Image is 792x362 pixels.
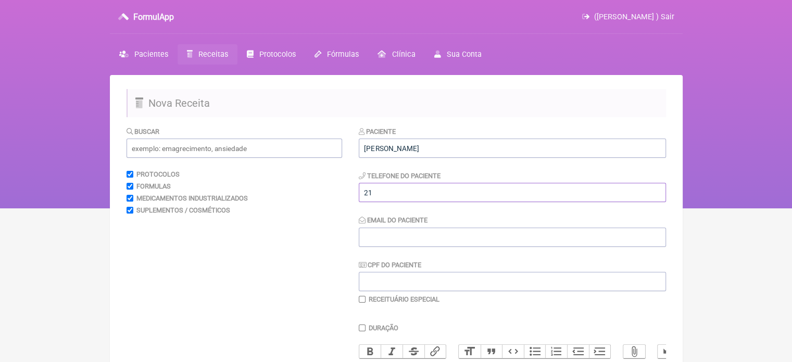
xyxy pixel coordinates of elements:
[368,44,424,65] a: Clínica
[127,128,160,135] label: Buscar
[259,50,296,59] span: Protocolos
[502,345,524,358] button: Code
[582,13,674,21] a: ([PERSON_NAME] ) Sair
[359,128,396,135] label: Paciente
[136,194,248,202] label: Medicamentos Industrializados
[447,50,482,59] span: Sua Conta
[134,50,168,59] span: Pacientes
[545,345,567,358] button: Numbers
[459,345,481,358] button: Heading
[136,170,180,178] label: Protocolos
[127,89,666,117] h2: Nova Receita
[381,345,403,358] button: Italic
[133,12,174,22] h3: FormulApp
[359,216,428,224] label: Email do Paciente
[658,345,680,358] button: Undo
[481,345,502,358] button: Quote
[136,182,171,190] label: Formulas
[110,44,178,65] a: Pacientes
[623,345,645,358] button: Attach Files
[594,13,674,21] span: ([PERSON_NAME] ) Sair
[567,345,589,358] button: Decrease Level
[327,50,359,59] span: Fórmulas
[392,50,415,59] span: Clínica
[424,44,491,65] a: Sua Conta
[198,50,228,59] span: Receitas
[524,345,546,358] button: Bullets
[424,345,446,358] button: Link
[127,139,342,158] input: exemplo: emagrecimento, ansiedade
[178,44,237,65] a: Receitas
[305,44,368,65] a: Fórmulas
[369,324,398,332] label: Duração
[136,206,230,214] label: Suplementos / Cosméticos
[359,345,381,358] button: Bold
[359,261,421,269] label: CPF do Paciente
[237,44,305,65] a: Protocolos
[369,295,439,303] label: Receituário Especial
[403,345,424,358] button: Strikethrough
[359,172,441,180] label: Telefone do Paciente
[589,345,611,358] button: Increase Level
